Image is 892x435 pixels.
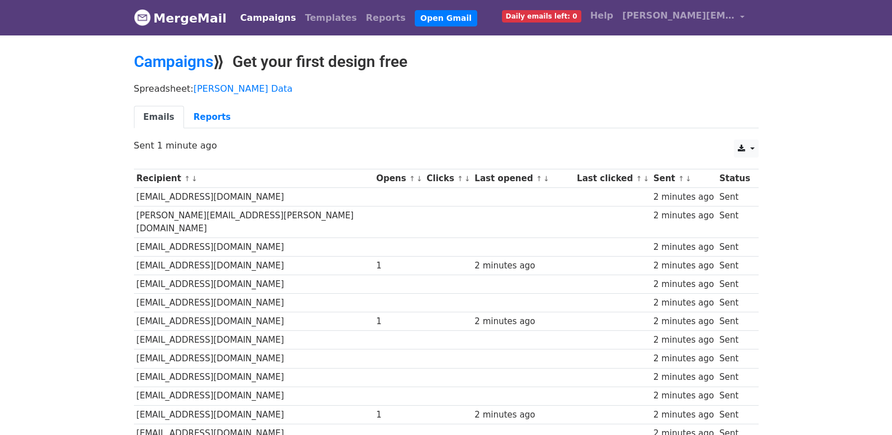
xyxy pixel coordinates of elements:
td: Sent [716,349,752,368]
a: ↓ [464,174,470,183]
th: Clicks [424,169,472,188]
a: ↓ [685,174,692,183]
div: 1 [376,315,421,328]
th: Opens [374,169,424,188]
a: [PERSON_NAME][EMAIL_ADDRESS][DOMAIN_NAME] [618,5,750,31]
td: [EMAIL_ADDRESS][DOMAIN_NAME] [134,331,374,349]
div: 2 minutes ago [474,259,571,272]
a: ↑ [536,174,542,183]
th: Last opened [472,169,575,188]
a: Campaigns [236,7,301,29]
a: MergeMail [134,6,227,30]
div: 2 minutes ago [653,315,714,328]
a: ↓ [643,174,649,183]
td: Sent [716,275,752,294]
a: Help [586,5,618,27]
a: Reports [184,106,240,129]
td: [EMAIL_ADDRESS][DOMAIN_NAME] [134,349,374,368]
div: 2 minutes ago [653,371,714,384]
a: Campaigns [134,52,213,71]
a: ↓ [543,174,549,183]
div: 2 minutes ago [653,297,714,310]
a: ↑ [457,174,463,183]
a: ↑ [409,174,415,183]
a: Templates [301,7,361,29]
td: Sent [716,207,752,238]
div: 1 [376,409,421,421]
div: 2 minutes ago [653,352,714,365]
td: Sent [716,237,752,256]
div: 2 minutes ago [653,409,714,421]
span: [PERSON_NAME][EMAIL_ADDRESS][DOMAIN_NAME] [622,9,735,23]
div: 2 minutes ago [653,191,714,204]
div: 2 minutes ago [653,389,714,402]
td: [EMAIL_ADDRESS][DOMAIN_NAME] [134,275,374,294]
div: 2 minutes ago [474,315,571,328]
td: [EMAIL_ADDRESS][DOMAIN_NAME] [134,294,374,312]
td: Sent [716,387,752,405]
div: 2 minutes ago [653,278,714,291]
td: Sent [716,294,752,312]
td: [EMAIL_ADDRESS][DOMAIN_NAME] [134,405,374,424]
td: Sent [716,368,752,387]
div: 2 minutes ago [653,241,714,254]
p: Sent 1 minute ago [134,140,759,151]
td: Sent [716,331,752,349]
th: Last clicked [574,169,651,188]
td: [EMAIL_ADDRESS][DOMAIN_NAME] [134,237,374,256]
span: Daily emails left: 0 [502,10,581,23]
td: [PERSON_NAME][EMAIL_ADDRESS][PERSON_NAME][DOMAIN_NAME] [134,207,374,238]
a: ↑ [636,174,642,183]
div: 1 [376,259,421,272]
a: ↓ [191,174,198,183]
a: Daily emails left: 0 [497,5,586,27]
a: [PERSON_NAME] Data [194,83,293,94]
td: Sent [716,405,752,424]
td: [EMAIL_ADDRESS][DOMAIN_NAME] [134,256,374,275]
div: 2 minutes ago [653,209,714,222]
a: ↑ [184,174,190,183]
a: Open Gmail [415,10,477,26]
h2: ⟫ Get your first design free [134,52,759,71]
a: ↑ [678,174,684,183]
div: 2 minutes ago [653,259,714,272]
td: [EMAIL_ADDRESS][DOMAIN_NAME] [134,387,374,405]
a: Emails [134,106,184,129]
td: Sent [716,256,752,275]
td: [EMAIL_ADDRESS][DOMAIN_NAME] [134,312,374,331]
td: [EMAIL_ADDRESS][DOMAIN_NAME] [134,188,374,207]
th: Recipient [134,169,374,188]
div: 2 minutes ago [653,334,714,347]
img: MergeMail logo [134,9,151,26]
td: Sent [716,312,752,331]
a: ↓ [416,174,423,183]
p: Spreadsheet: [134,83,759,95]
th: Sent [651,169,716,188]
a: Reports [361,7,410,29]
th: Status [716,169,752,188]
div: 2 minutes ago [474,409,571,421]
td: Sent [716,188,752,207]
td: [EMAIL_ADDRESS][DOMAIN_NAME] [134,368,374,387]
